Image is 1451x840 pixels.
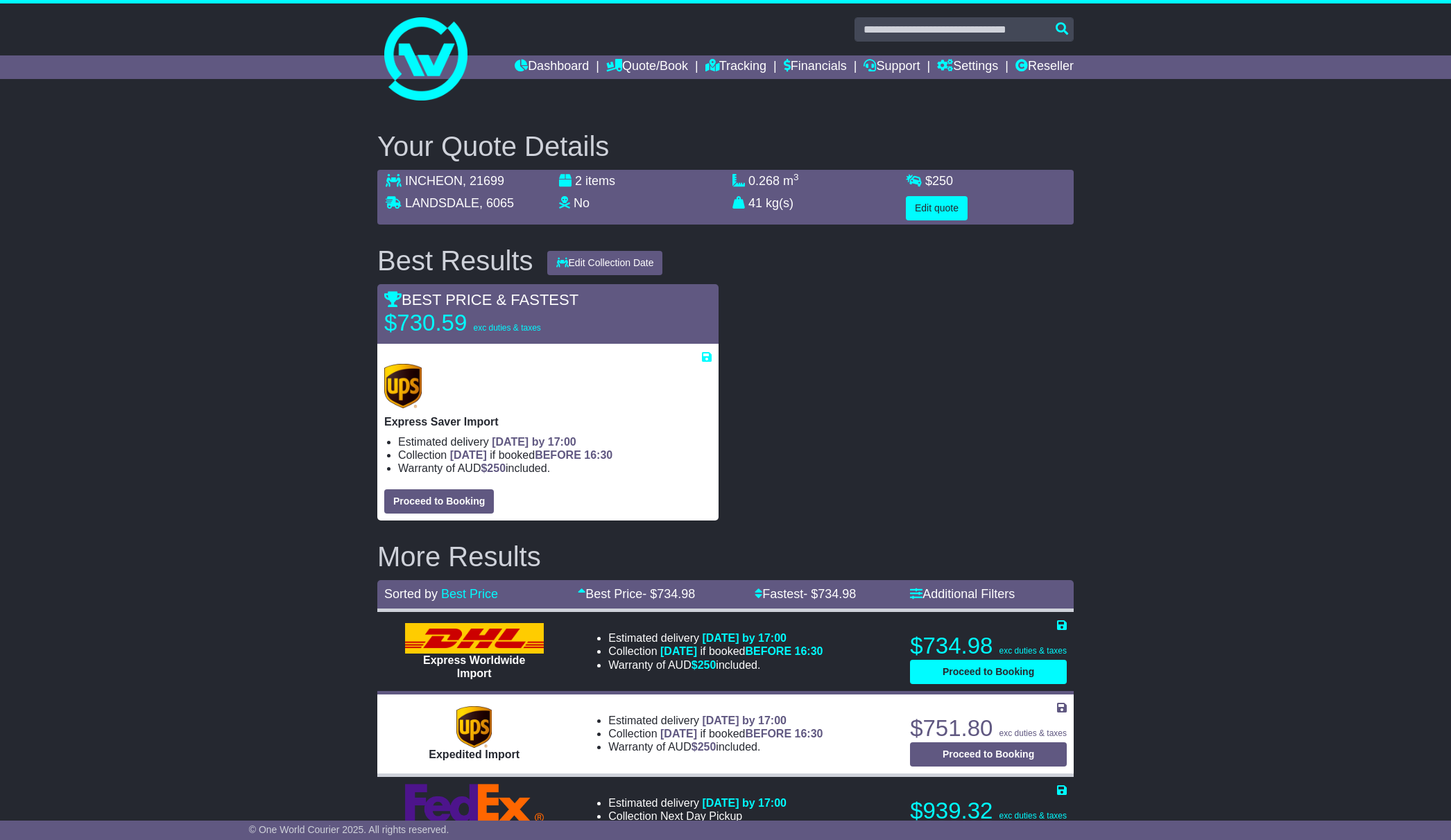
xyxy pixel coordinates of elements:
span: 16:30 [584,449,612,461]
img: FedEx Express: International Priority Import [405,784,544,823]
a: Additional Filters [910,587,1015,601]
li: Warranty of AUD included. [608,740,823,753]
span: 734.98 [818,587,856,601]
span: [DATE] [450,449,487,461]
span: Expedited Import [429,749,520,760]
img: UPS (new): Expedited Import [456,706,491,748]
span: 16:30 [795,645,823,657]
span: Next Day Pickup [660,810,742,822]
span: if booked [660,645,823,657]
span: 41 [748,196,762,210]
span: if booked [660,728,823,740]
span: 0.268 [748,174,780,188]
span: exc duties & taxes [999,811,1067,821]
span: [DATE] by 17:00 [702,715,787,726]
span: exc duties & taxes [999,646,1067,656]
span: exc duties & taxes [999,728,1067,738]
li: Collection [608,810,787,823]
span: 250 [698,741,716,753]
img: DHL: Express Worldwide Import [405,623,544,654]
span: [DATE] [660,728,697,740]
span: 250 [932,174,953,188]
li: Estimated delivery [608,714,823,727]
li: Collection [608,645,823,658]
button: Edit Collection Date [547,251,663,275]
a: Settings [937,55,998,79]
a: Financials [784,55,847,79]
span: - $ [642,587,695,601]
span: $ [692,659,716,671]
a: Tracking [705,55,766,79]
a: Quote/Book [606,55,688,79]
li: Estimated delivery [398,435,712,448]
img: UPS (new): Express Saver Import [384,364,422,408]
li: Collection [608,727,823,740]
a: Dashboard [515,55,589,79]
a: Support [864,55,920,79]
span: [DATE] by 17:00 [492,436,576,448]
span: INCHEON [405,174,463,188]
span: No [574,196,590,210]
div: Best Results [370,245,540,276]
a: Reseller [1015,55,1074,79]
li: Warranty of AUD included. [398,462,712,475]
span: m [783,174,799,188]
span: $ [481,462,506,474]
span: [DATE] by 17:00 [702,797,787,809]
li: Estimated delivery [608,796,787,810]
span: $ [925,174,953,188]
span: [DATE] [660,645,697,657]
span: 16:30 [795,728,823,740]
span: if booked [450,449,612,461]
button: Proceed to Booking [384,489,494,514]
p: $734.98 [910,632,1067,660]
span: - $ [803,587,856,601]
span: BEST PRICE & FASTEST [384,291,578,308]
span: exc duties & taxes [473,323,540,333]
span: 250 [698,659,716,671]
p: $730.59 [384,309,558,337]
span: 250 [487,462,506,474]
a: Best Price [441,587,498,601]
span: © One World Courier 2025. All rights reserved. [249,824,449,835]
span: [DATE] by 17:00 [702,632,787,644]
a: Fastest- $734.98 [755,587,856,601]
h2: Your Quote Details [377,131,1074,161]
button: Proceed to Booking [910,742,1067,767]
span: BEFORE [745,645,791,657]
a: Best Price- $734.98 [578,587,695,601]
span: items [585,174,615,188]
span: Sorted by [384,587,438,601]
span: 2 [575,174,582,188]
button: Edit quote [906,196,968,220]
span: Express Worldwide Import [423,654,525,679]
li: Warranty of AUD included. [608,658,823,672]
span: , 21699 [463,174,504,188]
h2: More Results [377,541,1074,572]
span: $ [692,741,716,753]
span: LANDSDALE [405,196,479,210]
li: Estimated delivery [608,631,823,645]
sup: 3 [793,172,799,182]
button: Proceed to Booking [910,660,1067,684]
span: BEFORE [745,728,791,740]
span: , 6065 [479,196,514,210]
span: kg(s) [766,196,793,210]
span: 734.98 [657,587,695,601]
li: Collection [398,448,712,462]
p: Express Saver Import [384,415,712,428]
span: BEFORE [535,449,581,461]
p: $751.80 [910,715,1067,742]
p: $939.32 [910,797,1067,825]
